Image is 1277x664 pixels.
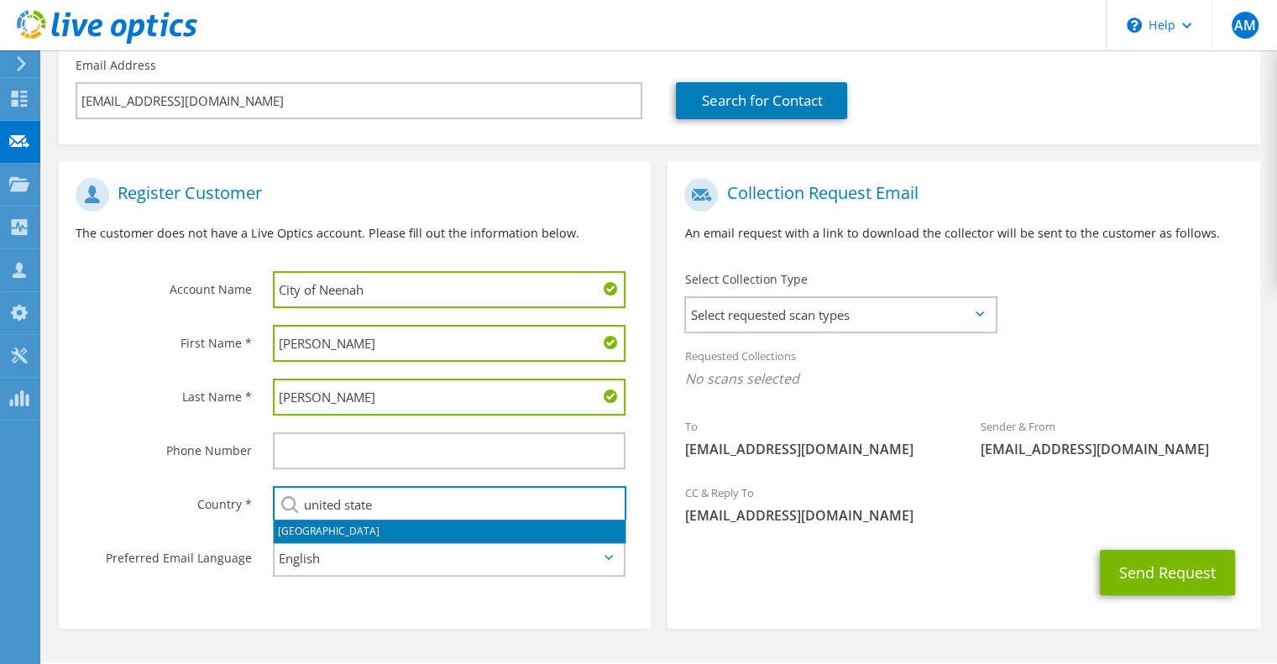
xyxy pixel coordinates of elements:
[684,369,1243,388] span: No scans selected
[76,432,252,459] label: Phone Number
[676,82,847,119] a: Search for Contact
[76,379,252,405] label: Last Name *
[76,540,252,567] label: Preferred Email Language
[686,298,995,332] span: Select requested scan types
[684,178,1234,212] h1: Collection Request Email
[76,178,625,212] h1: Register Customer
[964,409,1260,467] div: Sender & From
[76,57,156,74] label: Email Address
[667,338,1259,400] div: Requested Collections
[76,486,252,513] label: Country *
[76,325,252,352] label: First Name *
[684,271,807,288] label: Select Collection Type
[684,224,1243,243] p: An email request with a link to download the collector will be sent to the customer as follows.
[667,475,1259,533] div: CC & Reply To
[981,440,1243,458] span: [EMAIL_ADDRESS][DOMAIN_NAME]
[1232,12,1259,39] span: AM
[667,409,964,467] div: To
[684,506,1243,525] span: [EMAIL_ADDRESS][DOMAIN_NAME]
[76,271,252,298] label: Account Name
[1127,18,1142,33] svg: \n
[684,440,947,458] span: [EMAIL_ADDRESS][DOMAIN_NAME]
[1100,550,1235,595] button: Send Request
[274,520,625,543] li: [GEOGRAPHIC_DATA]
[76,224,634,243] p: The customer does not have a Live Optics account. Please fill out the information below.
